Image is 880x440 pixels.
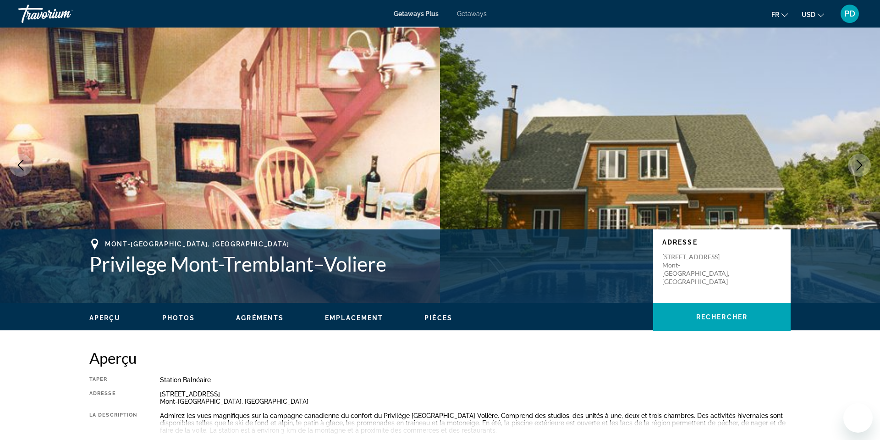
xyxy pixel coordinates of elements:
[653,303,791,331] button: Rechercher
[89,390,137,405] div: Adresse
[394,10,439,17] a: Getaways Plus
[457,10,487,17] a: Getaways
[802,8,824,21] button: Change currency
[89,376,137,384] div: Taper
[9,154,32,177] button: Previous image
[424,314,452,322] span: Pièces
[771,11,779,18] span: fr
[18,2,110,26] a: Travorium
[848,154,871,177] button: Next image
[843,403,873,433] iframe: Bouton de lancement de la fenêtre de messagerie
[838,4,862,23] button: User Menu
[424,314,452,322] button: Pièces
[160,390,791,405] div: [STREET_ADDRESS] Mont-[GEOGRAPHIC_DATA], [GEOGRAPHIC_DATA]
[236,314,284,322] span: Agréments
[236,314,284,322] button: Agréments
[325,314,383,322] span: Emplacement
[162,314,195,322] span: Photos
[89,314,121,322] button: Aperçu
[662,253,736,286] p: [STREET_ADDRESS] Mont-[GEOGRAPHIC_DATA], [GEOGRAPHIC_DATA]
[89,252,644,276] h1: Privilege Mont-Tremblant–Voliere
[325,314,383,322] button: Emplacement
[89,314,121,322] span: Aperçu
[771,8,788,21] button: Change language
[89,412,137,434] div: La description
[105,240,290,248] span: Mont-[GEOGRAPHIC_DATA], [GEOGRAPHIC_DATA]
[89,349,791,367] h2: Aperçu
[662,239,781,246] p: Adresse
[162,314,195,322] button: Photos
[160,412,791,434] div: Admirez les vues magnifiques sur la campagne canadienne du confort du Privilège [GEOGRAPHIC_DATA]...
[160,376,791,384] div: Station balnéaire
[844,9,855,18] span: PD
[696,313,748,321] span: Rechercher
[802,11,815,18] span: USD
